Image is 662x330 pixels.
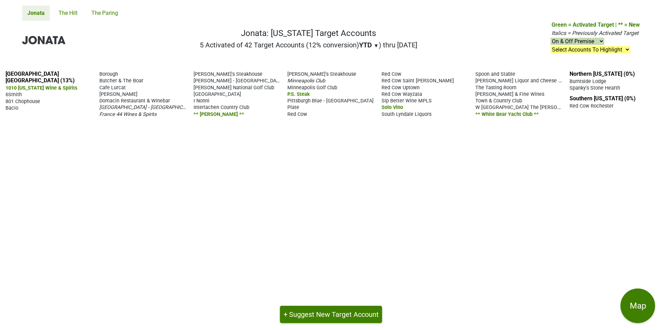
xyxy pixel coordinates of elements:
[287,104,299,110] span: Plate
[287,78,325,84] span: Minneapolis Club
[475,71,515,77] span: Spoon and Stable
[22,36,65,44] img: Jonata
[99,85,126,91] span: Cafe Lurcat
[374,43,379,49] span: ▼
[194,77,283,84] span: [PERSON_NAME] - [GEOGRAPHIC_DATA]
[570,95,636,102] a: Southern [US_STATE] (0%)
[475,104,651,110] span: W [GEOGRAPHIC_DATA] The [PERSON_NAME] - [PERSON_NAME]'s Steakhouse
[570,71,635,77] a: Northern [US_STATE] (0%)
[200,28,417,38] h1: Jonata: [US_STATE] Target Accounts
[280,306,382,323] button: + Suggest New Target Account
[552,21,640,28] span: Green = Activated Target | ** = New
[382,78,454,84] span: Red Cow Saint [PERSON_NAME]
[194,71,262,77] span: [PERSON_NAME]'s Steakhouse
[382,98,432,104] span: Sip Better Wine MPLS
[382,111,431,117] span: South Lyndale Liquors
[382,85,420,91] span: Red Cow Uptown
[475,111,539,117] span: ** White Bear Yacht Club **
[99,71,118,77] span: Borough
[194,91,241,97] span: [GEOGRAPHIC_DATA]
[86,6,123,21] a: The Paring
[287,85,337,91] span: Minneapolis Golf Club
[475,85,517,91] span: The Tasting Room
[570,85,620,91] span: Spanky's Stone Hearth
[287,91,310,97] span: P.S. Steak
[22,6,50,21] a: Jonata
[570,79,606,84] span: Burntside Lodge
[287,71,356,77] span: [PERSON_NAME]'s Steakhouse
[382,91,422,97] span: Red Cow Wayzata
[287,111,307,117] span: Red Cow
[6,99,40,104] span: 801 Chophouse
[570,103,614,109] span: Red Cow Rochester
[6,85,77,91] span: 1010 [US_STATE] Wine & Spirits
[475,98,522,104] span: Town & Country Club
[99,78,143,84] span: Butcher & The Boar
[552,30,638,36] span: Italics = Previously Activated Target
[359,41,372,49] span: YTD
[99,91,137,97] span: [PERSON_NAME]
[475,77,570,84] span: [PERSON_NAME] Liquor and Cheese Shop
[194,104,249,110] span: Interlachen Country Club
[6,71,75,84] a: [GEOGRAPHIC_DATA] [GEOGRAPHIC_DATA] (13%)
[194,85,274,91] span: [PERSON_NAME] National Golf Club
[620,288,655,323] button: Map
[99,98,170,104] span: Domacin Restaurant & Winebar
[194,98,209,104] span: I Nonni
[6,92,22,98] span: 6Smith
[53,6,83,21] a: The Hilt
[6,105,18,111] span: Bacio
[382,104,403,110] span: Solo Vino
[99,104,198,110] span: [GEOGRAPHIC_DATA] - [GEOGRAPHIC_DATA]
[287,98,374,104] span: Pittsburgh Blue - [GEOGRAPHIC_DATA]
[382,71,401,77] span: Red Cow
[99,111,156,117] span: France 44 Wines & Spirits
[475,91,544,97] span: [PERSON_NAME] & Fine Wines
[200,41,417,49] h2: 5 Activated of 42 Target Accounts (12% conversion) ) thru [DATE]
